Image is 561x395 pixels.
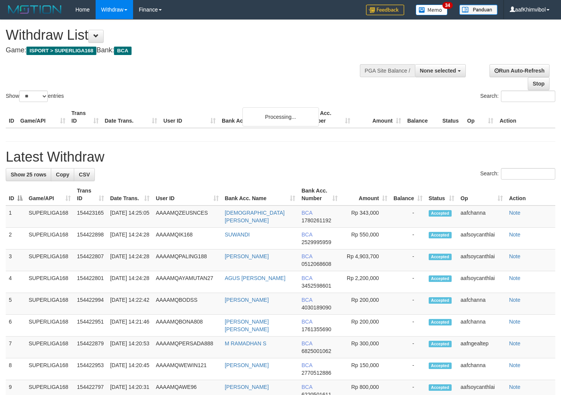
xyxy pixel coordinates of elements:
[390,293,426,315] td: -
[6,149,555,165] h1: Latest Withdraw
[429,297,452,304] span: Accepted
[153,184,221,206] th: User ID: activate to sort column ascending
[26,206,74,228] td: SUPERLIGA168
[107,315,153,337] td: [DATE] 14:21:46
[107,337,153,358] td: [DATE] 14:20:53
[301,384,312,390] span: BCA
[457,358,506,380] td: aafchanna
[501,168,555,180] input: Search:
[301,348,331,354] span: Copy 6825001062 to clipboard
[74,206,107,228] td: 154423165
[114,47,131,55] span: BCA
[107,293,153,315] td: [DATE] 14:22:42
[153,358,221,380] td: AAAAMQWEWIN121
[26,358,74,380] td: SUPERLIGA168
[416,5,448,15] img: Button%20Memo.svg
[301,253,312,259] span: BCA
[301,231,312,238] span: BCA
[26,337,74,358] td: SUPERLIGA168
[341,293,390,315] td: Rp 200,000
[429,232,452,238] span: Accepted
[11,172,46,178] span: Show 25 rows
[301,283,331,289] span: Copy 3452598601 to clipboard
[390,184,426,206] th: Balance: activate to sort column ascending
[509,319,520,325] a: Note
[222,184,299,206] th: Bank Acc. Name: activate to sort column ascending
[366,5,404,15] img: Feedback.jpg
[341,358,390,380] td: Rp 150,000
[6,4,64,15] img: MOTION_logo.png
[6,106,17,128] th: ID
[415,64,466,77] button: None selected
[509,362,520,368] a: Note
[341,337,390,358] td: Rp 300,000
[341,206,390,228] td: Rp 343,000
[509,384,520,390] a: Note
[26,315,74,337] td: SUPERLIGA168
[6,228,26,249] td: 2
[459,5,498,15] img: panduan.png
[225,362,269,368] a: [PERSON_NAME]
[457,228,506,249] td: aafsoycanthlai
[457,315,506,337] td: aafchanna
[390,315,426,337] td: -
[301,304,331,311] span: Copy 4030189090 to clipboard
[341,315,390,337] td: Rp 200,000
[74,271,107,293] td: 154422801
[17,106,68,128] th: Game/API
[107,358,153,380] td: [DATE] 14:20:45
[509,275,520,281] a: Note
[429,384,452,391] span: Accepted
[26,184,74,206] th: Game/API: activate to sort column ascending
[489,64,550,77] a: Run Auto-Refresh
[301,362,312,368] span: BCA
[390,337,426,358] td: -
[298,184,340,206] th: Bank Acc. Number: activate to sort column ascending
[107,271,153,293] td: [DATE] 14:24:28
[153,337,221,358] td: AAAAMQPERSADA888
[429,363,452,369] span: Accepted
[341,249,390,271] td: Rp 4,903,700
[390,228,426,249] td: -
[6,337,26,358] td: 7
[301,297,312,303] span: BCA
[457,271,506,293] td: aafsoycanthlai
[301,217,331,223] span: Copy 1780261192 to clipboard
[390,271,426,293] td: -
[153,249,221,271] td: AAAAMQPALING188
[79,172,90,178] span: CSV
[26,293,74,315] td: SUPERLIGA168
[6,91,64,102] label: Show entries
[153,293,221,315] td: AAAAMQBODSS
[242,107,319,126] div: Processing...
[301,210,312,216] span: BCA
[353,106,404,128] th: Amount
[301,239,331,245] span: Copy 2529995959 to clipboard
[225,340,267,346] a: M RAMADHAN S
[107,184,153,206] th: Date Trans.: activate to sort column ascending
[360,64,415,77] div: PGA Site Balance /
[26,271,74,293] td: SUPERLIGA168
[301,319,312,325] span: BCA
[457,337,506,358] td: aafngealtep
[19,91,48,102] select: Showentries
[153,315,221,337] td: AAAAMQBONA808
[74,293,107,315] td: 154422994
[225,319,269,332] a: [PERSON_NAME] [PERSON_NAME]
[225,231,250,238] a: SUWANDI
[6,271,26,293] td: 4
[390,249,426,271] td: -
[429,210,452,217] span: Accepted
[6,249,26,271] td: 3
[457,249,506,271] td: aafsoycanthlai
[496,106,555,128] th: Action
[464,106,497,128] th: Op
[506,184,555,206] th: Action
[6,358,26,380] td: 8
[442,2,453,9] span: 34
[6,315,26,337] td: 6
[225,297,269,303] a: [PERSON_NAME]
[74,337,107,358] td: 154422879
[74,228,107,249] td: 154422898
[341,184,390,206] th: Amount: activate to sort column ascending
